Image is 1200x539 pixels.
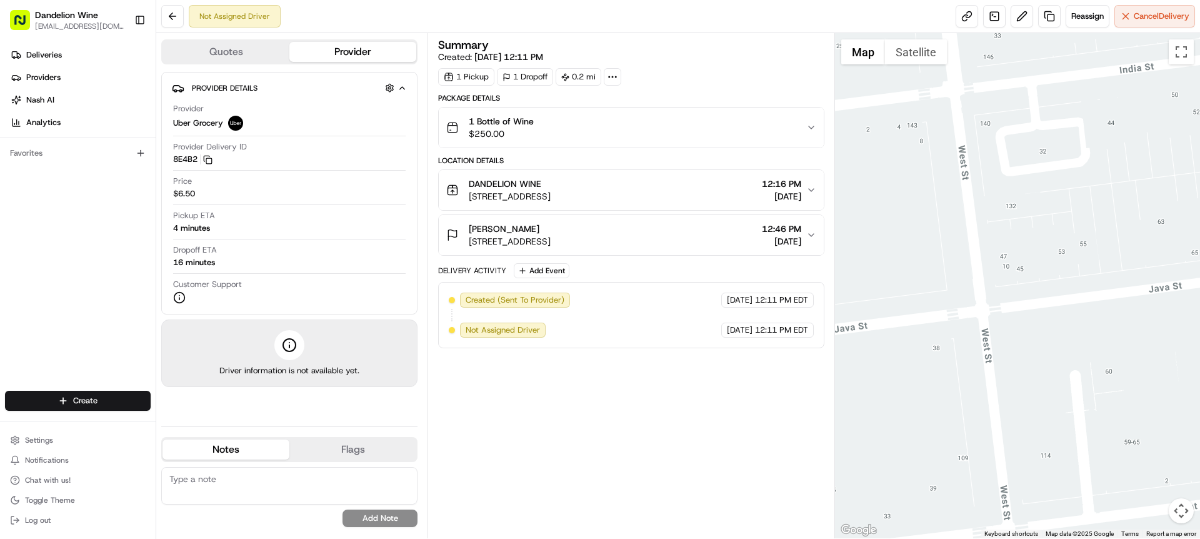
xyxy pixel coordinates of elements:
div: Location Details [438,156,824,166]
img: Nash [12,13,37,38]
span: Created (Sent To Provider) [466,295,564,306]
div: 📗 [12,281,22,291]
span: • [136,228,140,238]
button: Quotes [162,42,289,62]
span: Knowledge Base [25,280,96,292]
span: Driver information is not available yet. [219,365,359,376]
span: Deliveries [26,49,62,61]
a: 💻API Documentation [101,275,206,297]
div: 16 minutes [173,257,215,268]
button: Dandelion Wine[EMAIL_ADDRESS][DOMAIN_NAME] [5,5,129,35]
a: Nash AI [5,90,156,110]
button: Notes [162,440,289,460]
span: • [136,194,140,204]
span: [DATE] [142,194,168,204]
img: uber-new-logo.jpeg [228,116,243,131]
a: Providers [5,68,156,88]
span: Wisdom [PERSON_NAME] [39,194,133,204]
span: Not Assigned Driver [466,325,540,336]
button: Flags [289,440,416,460]
a: Report a map error [1146,530,1196,537]
button: Map camera controls [1169,498,1194,523]
span: Created: [438,51,543,63]
button: Log out [5,511,151,529]
span: Pickup ETA [173,210,215,221]
span: Settings [25,435,53,445]
span: Reassign [1071,11,1104,22]
span: [DATE] [762,235,801,248]
span: Uber Grocery [173,118,223,129]
span: [DATE] [142,228,168,238]
span: [DATE] [762,190,801,203]
span: Cancel Delivery [1134,11,1189,22]
button: Keyboard shortcuts [984,530,1038,538]
span: Providers [26,72,61,83]
button: Chat with us! [5,471,151,489]
div: 💻 [106,281,116,291]
button: [PERSON_NAME][STREET_ADDRESS]12:46 PM[DATE] [439,215,823,255]
span: Toggle Theme [25,495,75,505]
span: Price [173,176,192,187]
button: Add Event [514,263,569,278]
div: 1 Pickup [438,68,494,86]
span: Log out [25,515,51,525]
img: Wisdom Oko [12,216,32,240]
button: Provider Details [172,78,407,98]
span: Analytics [26,117,61,128]
a: Deliveries [5,45,156,65]
button: Settings [5,431,151,449]
a: Open this area in Google Maps (opens a new window) [838,522,879,538]
button: DANDELION WINE[STREET_ADDRESS]12:16 PM[DATE] [439,170,823,210]
span: 12:16 PM [762,178,801,190]
button: 8E4B2 [173,154,212,165]
span: Nash AI [26,94,54,106]
div: Favorites [5,143,151,163]
a: Analytics [5,113,156,133]
span: API Documentation [118,280,201,292]
img: Google [838,522,879,538]
div: We're available if you need us! [56,132,172,142]
button: Dandelion Wine [35,9,98,21]
img: 1736555255976-a54dd68f-1ca7-489b-9aae-adbdc363a1c4 [25,194,35,204]
div: Delivery Activity [438,266,506,276]
span: Provider [173,103,204,114]
img: 4920774857489_3d7f54699973ba98c624_72.jpg [26,119,49,142]
img: 1736555255976-a54dd68f-1ca7-489b-9aae-adbdc363a1c4 [12,119,35,142]
span: [PERSON_NAME] [469,223,539,235]
span: 12:46 PM [762,223,801,235]
span: Chat with us! [25,475,71,485]
div: 4 minutes [173,223,210,234]
button: 1 Bottle of Wine$250.00 [439,108,823,148]
span: DANDELION WINE [469,178,541,190]
a: Terms (opens in new tab) [1121,530,1139,537]
span: 12:11 PM EDT [755,325,808,336]
p: Welcome 👋 [12,50,227,70]
span: Map data ©2025 Google [1046,530,1114,537]
span: 1 Bottle of Wine [469,115,534,128]
span: $250.00 [469,128,534,140]
span: [DATE] [727,295,752,306]
span: [STREET_ADDRESS] [469,190,551,203]
div: 1 Dropoff [497,68,553,86]
button: Reassign [1066,5,1109,28]
div: Past conversations [12,163,84,173]
span: 12:11 PM EDT [755,295,808,306]
input: Clear [32,81,206,94]
button: Start new chat [212,123,227,138]
span: Dropoff ETA [173,244,217,256]
span: [DATE] 12:11 PM [474,51,543,63]
span: [DATE] [727,325,752,336]
img: Wisdom Oko [12,182,32,206]
span: Wisdom [PERSON_NAME] [39,228,133,238]
span: Customer Support [173,279,242,290]
button: Toggle Theme [5,491,151,509]
span: Provider Details [192,83,257,93]
button: [EMAIL_ADDRESS][DOMAIN_NAME] [35,21,124,31]
div: Start new chat [56,119,205,132]
button: Show satellite imagery [885,39,947,64]
button: CancelDelivery [1114,5,1195,28]
button: Show street map [841,39,885,64]
a: Powered byPylon [88,310,151,320]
